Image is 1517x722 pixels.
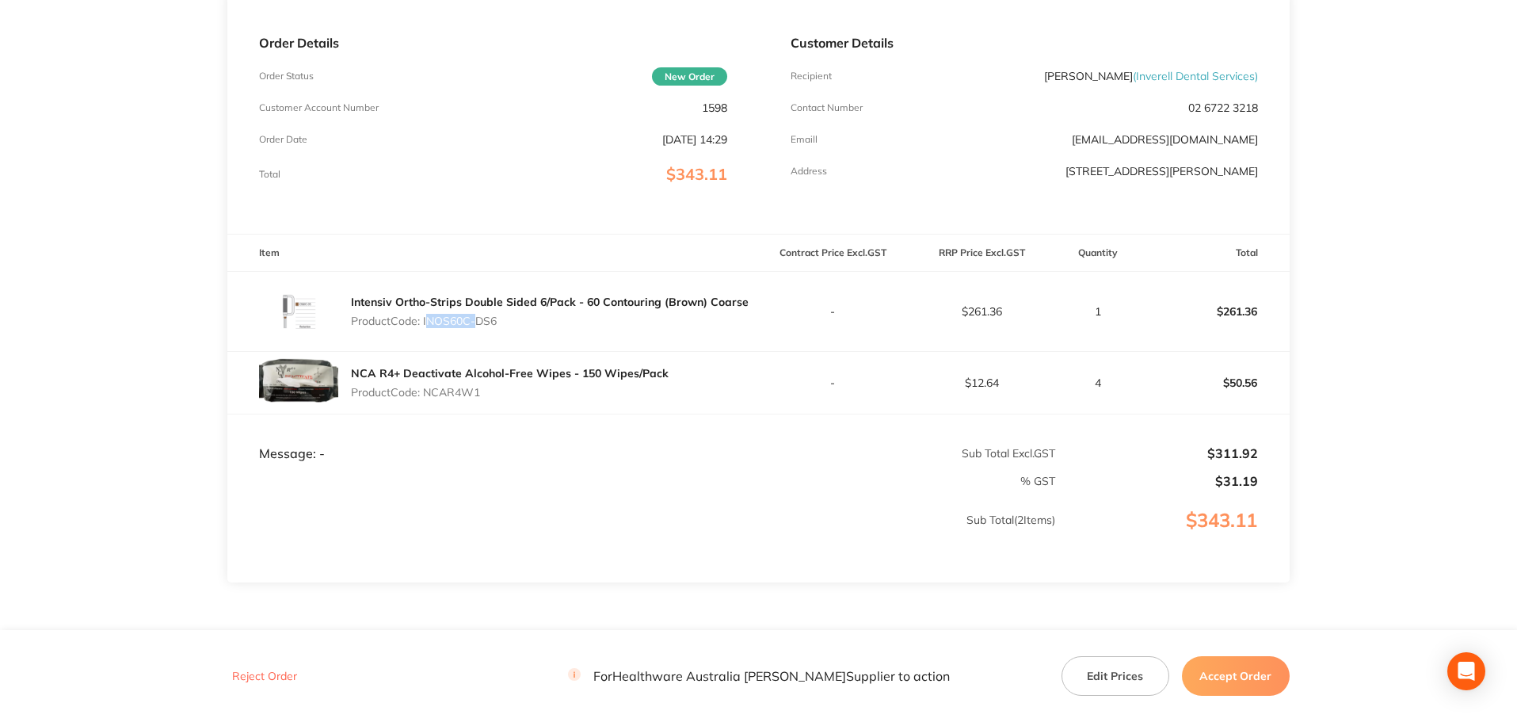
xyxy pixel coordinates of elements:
[1182,656,1290,696] button: Accept Order
[1062,656,1169,696] button: Edit Prices
[259,169,280,180] p: Total
[1044,70,1258,82] p: [PERSON_NAME]
[666,164,727,184] span: $343.11
[259,71,314,82] p: Order Status
[1057,474,1258,488] p: $31.19
[1072,132,1258,147] a: [EMAIL_ADDRESS][DOMAIN_NAME]
[259,102,379,113] p: Customer Account Number
[1065,165,1258,178] p: [STREET_ADDRESS][PERSON_NAME]
[1142,364,1289,402] p: $50.56
[907,235,1056,272] th: RRP Price Excl. GST
[760,305,907,318] p: -
[351,295,749,309] a: Intensiv Ortho-Strips Double Sided 6/Pack - 60 Contouring (Brown) Coarse
[791,36,1258,50] p: Customer Details
[1141,235,1290,272] th: Total
[227,414,758,461] td: Message: -
[259,134,307,145] p: Order Date
[1188,101,1258,114] p: 02 6722 3218
[259,353,338,412] img: M3gzZHJrNw
[652,67,727,86] span: New Order
[1057,510,1289,563] p: $343.11
[227,670,302,684] button: Reject Order
[1057,376,1140,389] p: 4
[228,475,1055,487] p: % GST
[351,315,749,327] p: Product Code: INOS60C-DS6
[228,514,1055,558] p: Sub Total ( 2 Items)
[227,235,758,272] th: Item
[760,376,907,389] p: -
[791,71,832,82] p: Recipient
[1447,652,1485,690] div: Open Intercom Messenger
[908,305,1055,318] p: $261.36
[1133,69,1258,83] span: ( Inverell Dental Services )
[351,386,669,399] p: Product Code: NCAR4W1
[702,101,727,114] p: 1598
[908,376,1055,389] p: $12.64
[1142,292,1289,330] p: $261.36
[1057,305,1140,318] p: 1
[568,669,950,684] p: For Healthware Australia [PERSON_NAME] Supplier to action
[662,133,727,146] p: [DATE] 14:29
[791,102,863,113] p: Contact Number
[351,366,669,380] a: NCA R4+ Deactivate Alcohol-Free Wipes - 150 Wipes/Pack
[791,166,827,177] p: Address
[791,134,818,145] p: Emaill
[1056,235,1141,272] th: Quantity
[759,235,908,272] th: Contract Price Excl. GST
[760,447,1055,460] p: Sub Total Excl. GST
[259,272,338,351] img: dTVjdGk4OQ
[259,36,726,50] p: Order Details
[1057,446,1258,460] p: $311.92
